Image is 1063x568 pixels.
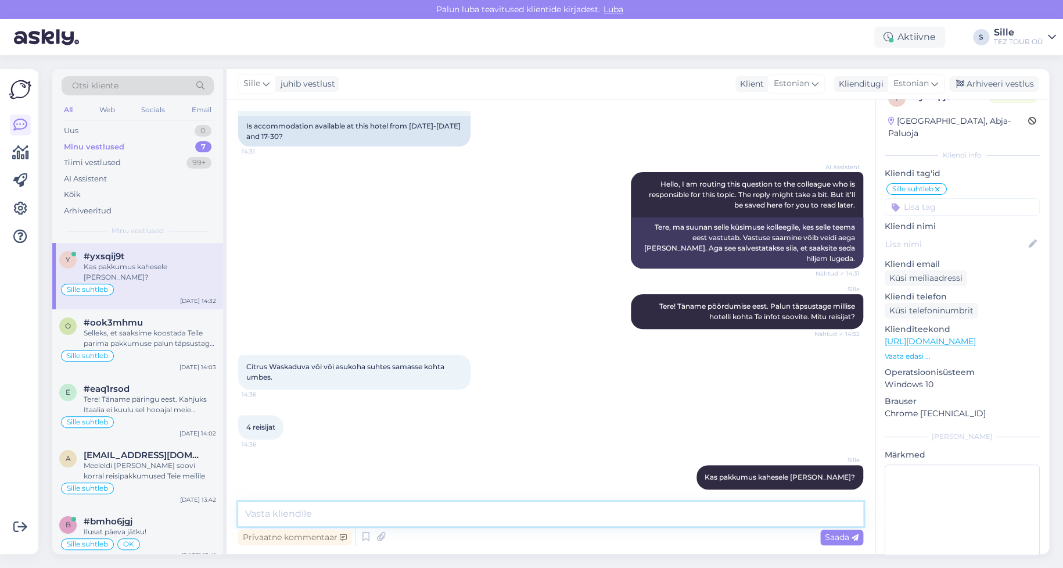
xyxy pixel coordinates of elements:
p: Kliendi nimi [885,220,1040,233]
div: Tere, ma suunan selle küsimuse kolleegile, kes selle teema eest vastutab. Vastuse saamine võib ve... [631,217,863,269]
span: Nähtud ✓ 14:37 [814,490,860,499]
span: Sille suhtleb [892,185,933,192]
div: Ilusat päeva jätku! [84,527,216,537]
div: Klienditugi [834,78,884,90]
div: S [973,29,989,45]
div: Selleks, et saaksime koostada Teile parima pakkumuse palun täpsustage Teile sobilik tubadesse jao... [84,328,216,349]
span: Luba [600,4,627,15]
div: Aktiivne [874,27,945,48]
span: 4 reisijat [246,423,275,431]
span: Sille suhtleb [67,286,108,293]
span: Sille [816,456,860,465]
span: Minu vestlused [112,226,164,236]
span: Nähtud ✓ 14:31 [816,269,860,278]
span: #yxsqij9t [84,251,124,262]
span: y [66,255,70,264]
p: Brauser [885,395,1040,408]
span: Sille suhtleb [67,485,108,492]
span: Sille [243,77,260,90]
p: Kliendi email [885,258,1040,270]
p: Operatsioonisüsteem [885,366,1040,378]
span: Hello, I am routing this question to the colleague who is responsible for this topic. The reply m... [649,180,857,209]
img: Askly Logo [9,78,31,101]
p: Vaata edasi ... [885,351,1040,362]
span: Nähtud ✓ 14:32 [814,330,860,338]
a: [URL][DOMAIN_NAME] [885,336,976,346]
div: Socials [139,102,167,117]
div: [PERSON_NAME] [885,431,1040,442]
p: Windows 10 [885,378,1040,391]
div: Kõik [64,189,81,201]
span: Sille [816,285,860,294]
span: #bmho6jgj [84,516,132,527]
div: Klient [735,78,764,90]
input: Lisa tag [885,198,1040,216]
div: 0 [195,125,211,137]
span: Sille suhtleb [67,541,108,548]
span: Estonian [893,77,929,90]
div: [DATE] 14:32 [180,296,216,305]
span: 14:36 [242,390,285,399]
input: Lisa nimi [885,238,1026,251]
span: Otsi kliente [72,80,118,92]
div: TEZ TOUR OÜ [994,37,1043,47]
div: Arhiveeritud [64,205,112,217]
p: Chrome [TECHNICAL_ID] [885,408,1040,420]
a: SilleTEZ TOUR OÜ [994,28,1056,47]
span: 14:31 [242,147,285,156]
span: Citrus Waskaduva või või asukoha suhtes samasse kohta umbes. [246,362,446,381]
div: [DATE] 13:42 [180,495,216,504]
span: OK [123,541,134,548]
div: Kas pakkumus kahesele [PERSON_NAME]? [84,262,216,283]
span: annka.rom.83@gmail.com [84,450,204,460]
div: Web [97,102,117,117]
span: #ook3mhmu [84,317,143,328]
div: AI Assistent [64,173,107,185]
div: Is accommodation available at this hotel from [DATE]-[DATE] and 17-30? [238,116,471,147]
div: Tere! Täname päringu eest. Kahjuks Itaalia ei kuulu sel hooajal meie reisiprogrammi. Palun andke ... [84,394,216,415]
span: b [66,520,71,529]
div: Uus [64,125,78,137]
div: [GEOGRAPHIC_DATA], Abja-Paluoja [888,115,1028,140]
span: Tere! Täname pöördumise eest. Palun täpsustage millise hotelli kohta Te infot soovite. Mitu reisi... [659,302,857,321]
div: Arhiveeri vestlus [949,76,1039,92]
span: Sille suhtleb [67,419,108,426]
span: Saada [825,532,859,542]
div: [DATE] 13:41 [181,551,216,560]
span: 14:36 [242,440,285,449]
div: 99+ [186,157,211,169]
span: Kas pakkumus kahesele [PERSON_NAME]? [705,473,855,481]
div: Tiimi vestlused [64,157,121,169]
div: [DATE] 14:03 [179,363,216,371]
p: Kliendi telefon [885,291,1040,303]
div: Sille [994,28,1043,37]
div: Küsi telefoninumbrit [885,303,978,319]
div: 7 [195,141,211,153]
div: juhib vestlust [276,78,335,90]
span: Estonian [774,77,809,90]
span: a [66,454,71,463]
div: Email [189,102,214,117]
div: Kliendi info [885,150,1040,160]
span: e [66,388,70,396]
span: Sille suhtleb [67,352,108,359]
span: o [65,321,71,330]
div: Privaatne kommentaar [238,530,351,545]
div: Küsi meiliaadressi [885,270,967,286]
p: Kliendi tag'id [885,167,1040,180]
div: Minu vestlused [64,141,124,153]
div: All [62,102,75,117]
span: AI Assistent [816,163,860,172]
p: Klienditeekond [885,323,1040,335]
span: #eaq1rsod [84,384,130,394]
p: Märkmed [885,449,1040,461]
div: Meeleldi [PERSON_NAME] soovi korral reisipakkumused Teie meilile [84,460,216,481]
div: [DATE] 14:02 [179,429,216,438]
